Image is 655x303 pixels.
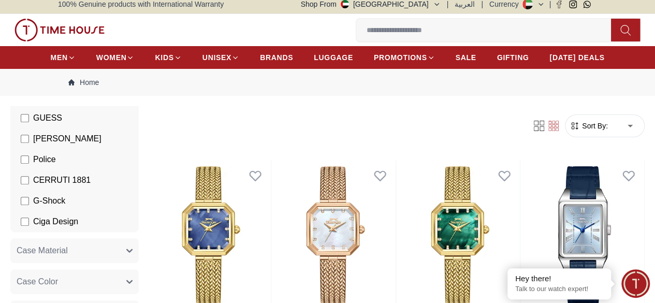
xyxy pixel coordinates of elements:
[21,155,29,164] input: Police
[51,52,68,63] span: MEN
[33,215,78,228] span: Ciga Design
[314,48,353,67] a: LUGGAGE
[33,112,62,124] span: GUESS
[497,48,529,67] a: GIFTING
[21,218,29,226] input: Ciga Design
[374,48,435,67] a: PROMOTIONS
[515,273,603,284] div: Hey there!
[21,197,29,205] input: G-Shock
[549,52,604,63] span: [DATE] DEALS
[17,276,58,288] span: Case Color
[260,48,293,67] a: BRANDS
[570,121,608,131] button: Sort By:
[21,176,29,184] input: CERRUTI 1881
[14,19,105,41] img: ...
[580,121,608,131] span: Sort By:
[10,238,139,263] button: Case Material
[17,244,68,257] span: Case Material
[21,114,29,122] input: GUESS
[33,174,91,186] span: CERRUTI 1881
[33,153,56,166] span: Police
[314,52,353,63] span: LUGGAGE
[260,52,293,63] span: BRANDS
[549,48,604,67] a: [DATE] DEALS
[155,48,181,67] a: KIDS
[10,269,139,294] button: Case Color
[155,52,173,63] span: KIDS
[497,52,529,63] span: GIFTING
[621,269,650,298] div: Chat Widget
[51,48,76,67] a: MEN
[515,285,603,294] p: Talk to our watch expert!
[68,77,99,88] a: Home
[202,48,239,67] a: UNISEX
[374,52,427,63] span: PROMOTIONS
[21,135,29,143] input: [PERSON_NAME]
[456,48,476,67] a: SALE
[58,69,597,96] nav: Breadcrumb
[33,195,65,207] span: G-Shock
[202,52,231,63] span: UNISEX
[583,1,591,8] a: Whatsapp
[456,52,476,63] span: SALE
[555,1,563,8] a: Facebook
[569,1,577,8] a: Instagram
[96,52,127,63] span: WOMEN
[33,133,101,145] span: [PERSON_NAME]
[96,48,135,67] a: WOMEN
